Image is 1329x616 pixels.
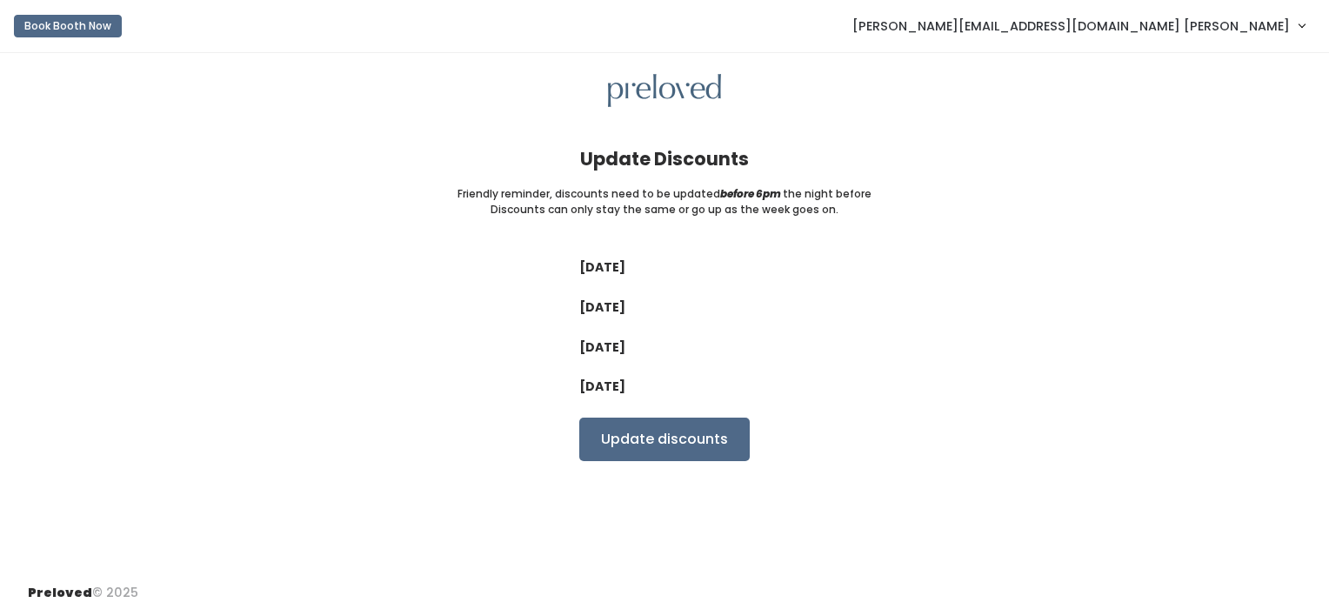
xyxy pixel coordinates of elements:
[720,186,781,201] i: before 6pm
[457,186,872,202] small: Friendly reminder, discounts need to be updated the night before
[14,15,122,37] button: Book Booth Now
[835,7,1322,44] a: [PERSON_NAME][EMAIL_ADDRESS][DOMAIN_NAME] [PERSON_NAME]
[580,149,749,169] h4: Update Discounts
[579,258,625,277] label: [DATE]
[28,584,92,601] span: Preloved
[579,378,625,396] label: [DATE]
[579,298,625,317] label: [DATE]
[14,7,122,45] a: Book Booth Now
[852,17,1290,36] span: [PERSON_NAME][EMAIL_ADDRESS][DOMAIN_NAME] [PERSON_NAME]
[491,202,838,218] small: Discounts can only stay the same or go up as the week goes on.
[579,338,625,357] label: [DATE]
[28,570,138,602] div: © 2025
[608,74,721,108] img: preloved logo
[579,418,750,461] input: Update discounts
